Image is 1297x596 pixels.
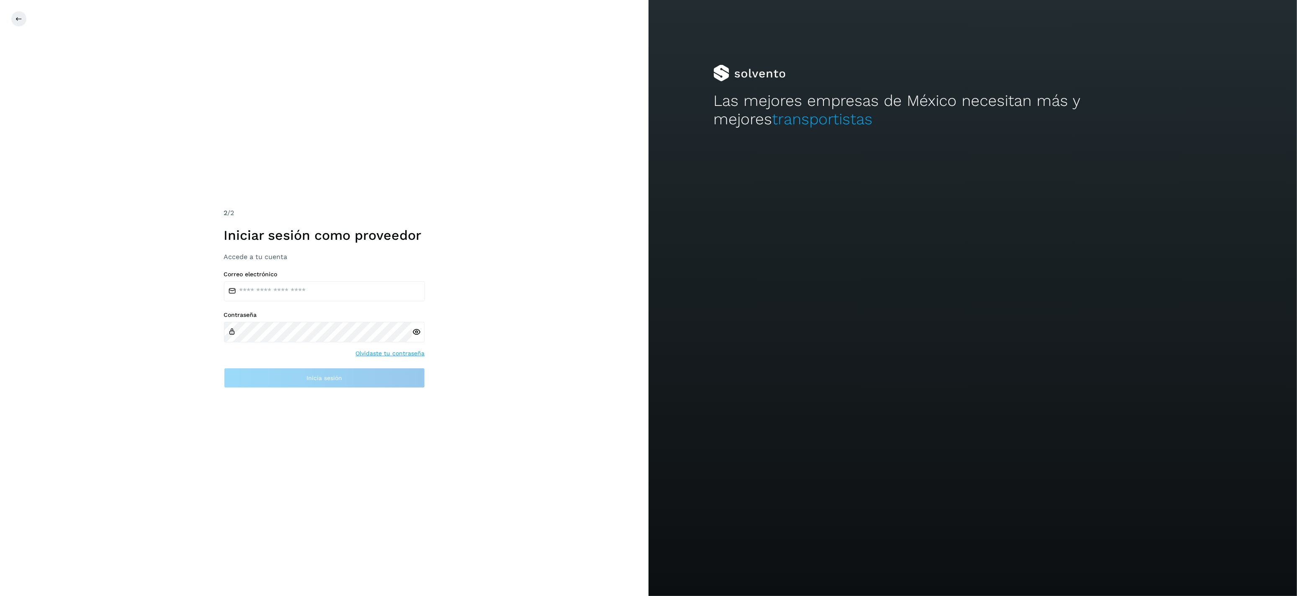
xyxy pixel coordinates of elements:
button: Inicia sesión [224,368,425,388]
label: Correo electrónico [224,271,425,278]
span: 2 [224,209,228,217]
span: transportistas [772,110,872,128]
label: Contraseña [224,311,425,319]
div: /2 [224,208,425,218]
h2: Las mejores empresas de México necesitan más y mejores [713,92,1232,129]
h3: Accede a tu cuenta [224,253,425,261]
h1: Iniciar sesión como proveedor [224,227,425,243]
a: Olvidaste tu contraseña [356,349,425,358]
span: Inicia sesión [306,375,342,381]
